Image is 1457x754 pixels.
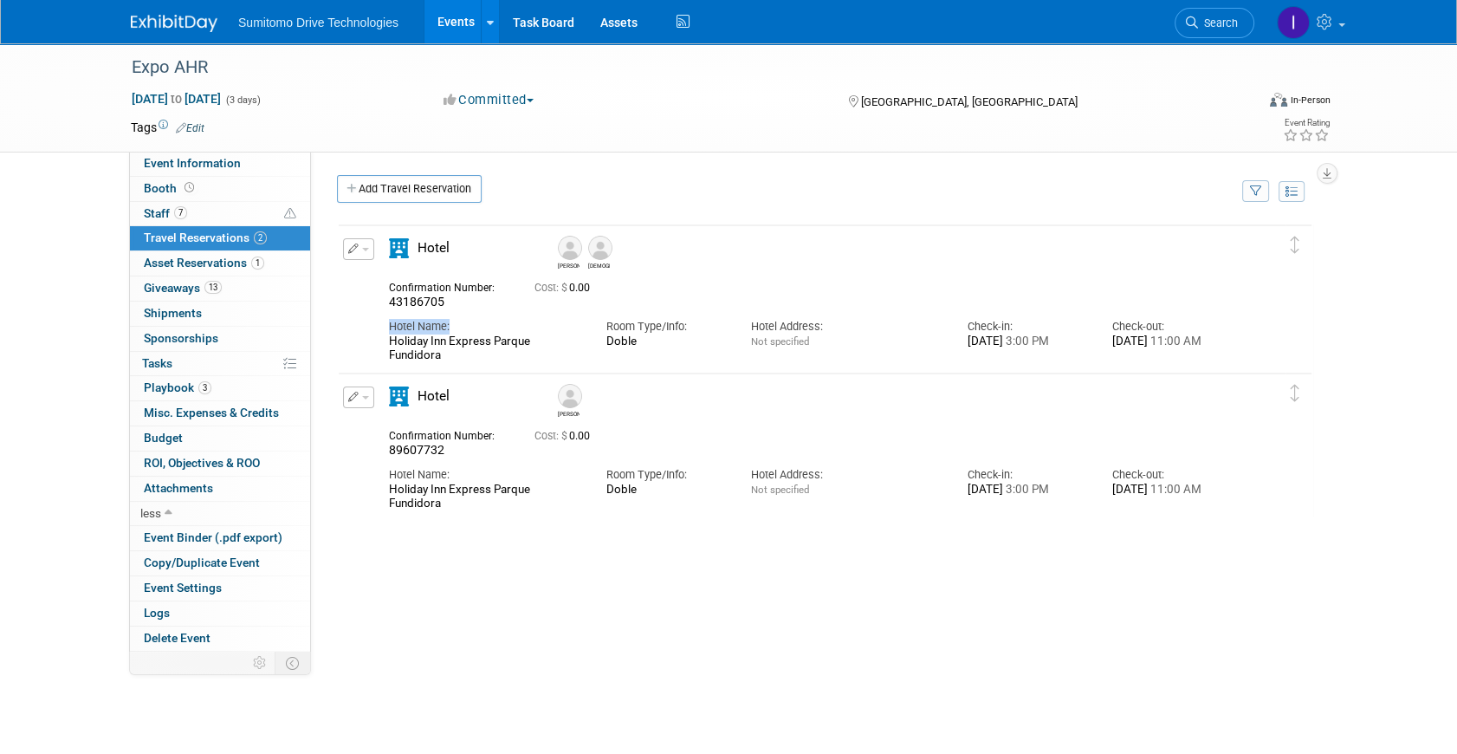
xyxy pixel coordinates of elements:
[750,484,808,496] span: Not specified
[1198,16,1238,29] span: Search
[1112,319,1231,335] div: Check-out:
[558,384,582,408] img: Fernando Vázquez
[144,231,267,244] span: Travel Reservations
[130,526,310,550] a: Event Binder (.pdf export)
[750,319,941,335] div: Hotel Address:
[131,91,222,107] span: [DATE] [DATE]
[168,92,185,106] span: to
[130,627,310,651] a: Delete Event
[860,95,1077,108] span: [GEOGRAPHIC_DATA], [GEOGRAPHIC_DATA]
[130,202,310,226] a: Staff7
[605,483,724,497] div: Doble
[144,581,222,595] span: Event Settings
[130,352,310,376] a: Tasks
[130,327,310,351] a: Sponsorships
[588,260,610,270] div: Jesus Rivera
[1003,483,1049,496] span: 3:00 PM
[389,425,508,443] div: Confirmation Number:
[1148,335,1201,348] span: 11:00 AM
[254,231,267,244] span: 2
[534,282,569,294] span: Cost: $
[130,276,310,301] a: Giveaways13
[554,236,584,270] div: Elí Chávez
[605,335,724,348] div: Doble
[418,240,450,256] span: Hotel
[144,431,183,445] span: Budget
[1291,237,1299,254] i: Click and drag to move item
[130,177,310,201] a: Booth
[968,483,1086,497] div: [DATE]
[554,384,584,418] div: Fernando Vázquez
[1112,483,1231,497] div: [DATE]
[605,467,724,483] div: Room Type/Info:
[130,376,310,400] a: Playbook3
[968,467,1086,483] div: Check-in:
[144,281,222,295] span: Giveaways
[198,381,211,394] span: 3
[142,356,172,370] span: Tasks
[558,236,582,260] img: Elí Chávez
[130,601,310,626] a: Logs
[1003,335,1049,348] span: 3:00 PM
[251,257,264,270] span: 1
[750,467,941,483] div: Hotel Address:
[144,256,264,270] span: Asset Reservations
[238,16,398,29] span: Sumitomo Drive Technologies
[144,556,260,569] span: Copy/Duplicate Event
[337,175,482,203] a: Add Travel Reservation
[130,551,310,575] a: Copy/Duplicate Event
[1112,467,1231,483] div: Check-out:
[389,276,508,295] div: Confirmation Number:
[1290,94,1331,107] div: In-Person
[389,467,580,483] div: Hotel Name:
[1152,90,1331,116] div: Event Format
[1283,119,1330,127] div: Event Rating
[418,388,450,404] span: Hotel
[144,481,213,495] span: Attachments
[144,631,210,645] span: Delete Event
[389,295,444,309] span: 43186705
[130,426,310,451] a: Budget
[389,387,409,406] i: Hotel
[558,408,580,418] div: Fernando Vázquez
[284,206,296,222] span: Potential Scheduling Conflict -- at least one attendee is tagged in another overlapping event.
[750,335,808,348] span: Not specified
[584,236,614,270] div: Jesus Rivera
[389,335,580,364] div: Holiday Inn Express Parque Fundidora
[534,430,597,442] span: 0.00
[605,319,724,335] div: Room Type/Info:
[1270,93,1287,107] img: Format-Inperson.png
[126,52,1228,83] div: Expo AHR
[204,281,222,294] span: 13
[131,15,217,32] img: ExhibitDay
[245,652,275,674] td: Personalize Event Tab Strip
[130,401,310,426] a: Misc. Expenses & Credits
[130,452,310,476] a: ROI, Objectives & ROO
[144,206,187,220] span: Staff
[389,319,580,335] div: Hotel Name:
[130,576,310,601] a: Event Settings
[1291,385,1299,402] i: Click and drag to move item
[534,282,597,294] span: 0.00
[1250,186,1262,198] i: Filter by Traveler
[437,91,541,109] button: Committed
[144,306,202,320] span: Shipments
[181,181,198,194] span: Booth not reserved yet
[144,530,282,544] span: Event Binder (.pdf export)
[389,443,444,457] span: 89607732
[176,122,204,134] a: Edit
[1277,6,1310,39] img: Iram Rincón
[275,652,311,674] td: Toggle Event Tabs
[174,206,187,219] span: 7
[1148,483,1201,496] span: 11:00 AM
[588,236,612,260] img: Jesus Rivera
[1112,335,1231,349] div: [DATE]
[130,251,310,276] a: Asset Reservations1
[1175,8,1254,38] a: Search
[534,430,569,442] span: Cost: $
[130,302,310,326] a: Shipments
[131,119,204,136] td: Tags
[144,456,260,470] span: ROI, Objectives & ROO
[144,606,170,620] span: Logs
[144,406,279,419] span: Misc. Expenses & Credits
